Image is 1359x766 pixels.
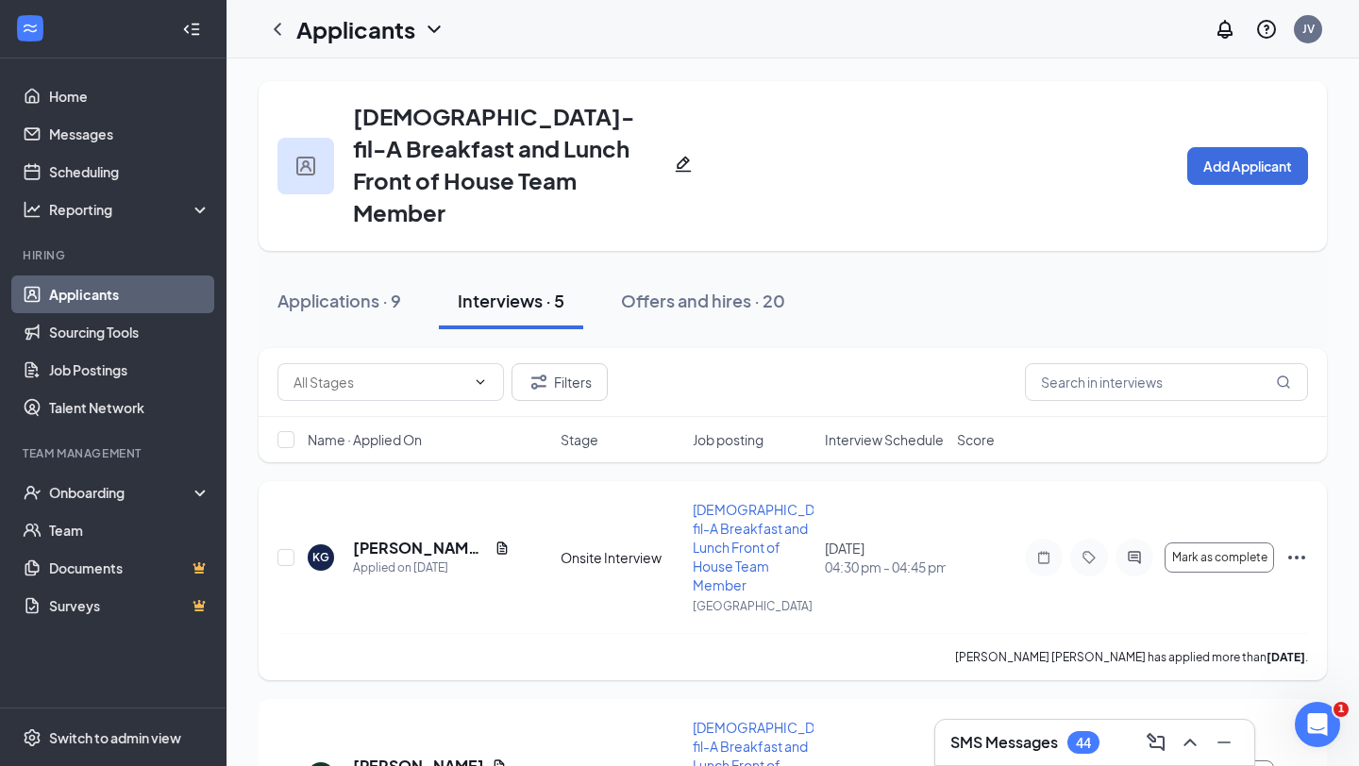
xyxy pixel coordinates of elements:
a: DocumentsCrown [49,549,210,587]
a: Messages [49,115,210,153]
h1: Applicants [296,13,415,45]
input: All Stages [294,372,465,392]
span: 04:30 pm - 04:45 pm [825,558,946,576]
svg: Ellipses [1285,546,1308,569]
button: Add Applicant [1187,147,1308,185]
div: Applied on [DATE] [353,558,510,577]
svg: ActiveChat [1123,550,1146,565]
input: Search in interviews [1025,363,1308,401]
div: Switch to admin view [49,728,181,747]
svg: Analysis [23,200,42,219]
a: Team [49,511,210,549]
div: Onboarding [49,483,194,502]
button: Filter Filters [512,363,608,401]
a: Job Postings [49,351,210,389]
a: Applicants [49,275,210,313]
span: [DEMOGRAPHIC_DATA]-fil-A Breakfast and Lunch Front of House Team Member [693,501,847,593]
button: Mark as complete [1165,542,1274,573]
p: [PERSON_NAME] [PERSON_NAME] has applied more than . [955,649,1308,665]
svg: QuestionInfo [1255,18,1278,41]
svg: Notifications [1214,18,1236,41]
div: [DATE] [825,539,946,576]
svg: Pencil [674,155,693,174]
div: Hiring [23,247,207,263]
span: Mark as complete [1172,551,1267,564]
div: 44 [1076,735,1091,751]
a: SurveysCrown [49,587,210,624]
div: Team Management [23,445,207,461]
svg: Document [495,541,510,556]
div: Offers and hires · 20 [621,289,785,312]
a: Talent Network [49,389,210,426]
button: ComposeMessage [1141,727,1171,758]
svg: ChevronUp [1179,731,1201,754]
span: Job posting [693,430,763,449]
div: Applications · 9 [277,289,401,312]
svg: ComposeMessage [1145,731,1167,754]
svg: ChevronLeft [266,18,289,41]
span: Name · Applied On [308,430,422,449]
svg: Filter [528,371,550,393]
span: Interview Schedule [825,430,944,449]
svg: Tag [1078,550,1100,565]
img: user icon [296,157,315,175]
svg: Collapse [182,20,201,39]
svg: Settings [23,728,42,747]
iframe: Intercom live chat [1295,702,1340,747]
p: [GEOGRAPHIC_DATA] [693,598,814,614]
svg: ChevronDown [473,375,488,390]
svg: Note [1032,550,1055,565]
div: Reporting [49,200,211,219]
b: [DATE] [1267,650,1305,664]
button: Minimize [1209,727,1239,758]
span: Stage [561,430,598,449]
a: Home [49,77,210,115]
svg: WorkstreamLogo [21,19,40,38]
svg: MagnifyingGlass [1276,375,1291,390]
div: Interviews · 5 [458,289,564,312]
button: ChevronUp [1175,727,1205,758]
span: Score [957,430,995,449]
svg: ChevronDown [423,18,445,41]
svg: Minimize [1213,731,1235,754]
h3: [DEMOGRAPHIC_DATA]-fil-A Breakfast and Lunch Front of House Team Member [353,100,666,228]
svg: UserCheck [23,483,42,502]
h5: [PERSON_NAME] [PERSON_NAME] [353,538,487,558]
h3: SMS Messages [950,732,1058,753]
a: Sourcing Tools [49,313,210,351]
div: Onsite Interview [561,548,681,567]
div: JV [1302,21,1315,37]
span: 1 [1334,702,1349,717]
div: KG [312,549,329,565]
a: Scheduling [49,153,210,191]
